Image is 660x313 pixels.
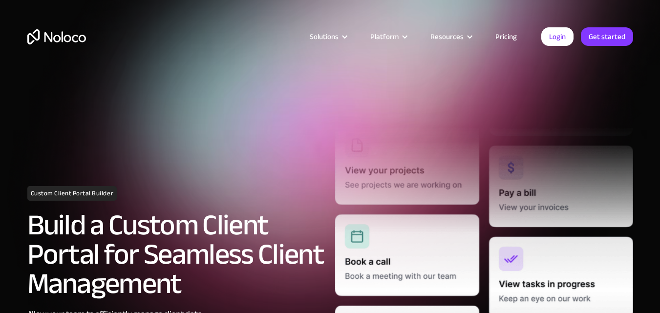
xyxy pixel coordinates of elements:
[418,30,483,43] div: Resources
[27,186,117,201] h1: Custom Client Portal Builder
[27,29,86,44] a: home
[370,30,399,43] div: Platform
[541,27,574,46] a: Login
[310,30,339,43] div: Solutions
[358,30,418,43] div: Platform
[27,210,325,298] h2: Build a Custom Client Portal for Seamless Client Management
[298,30,358,43] div: Solutions
[430,30,464,43] div: Resources
[483,30,529,43] a: Pricing
[581,27,633,46] a: Get started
